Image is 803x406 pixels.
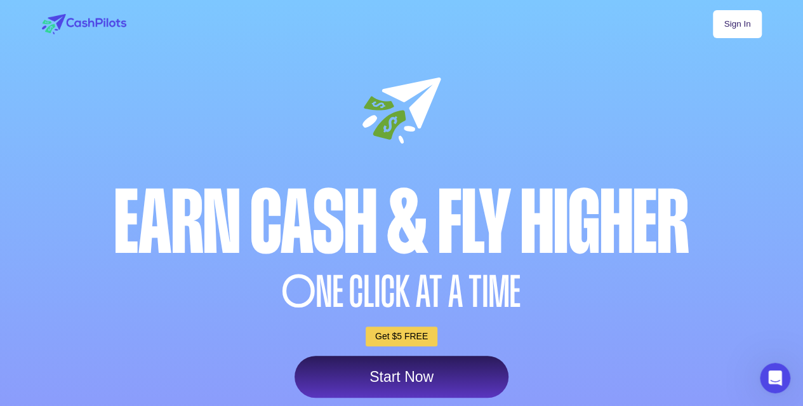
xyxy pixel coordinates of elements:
[42,14,126,34] img: logo
[39,270,765,314] div: NE CLICK AT A TIME
[760,363,790,393] iframe: Intercom live chat
[39,179,765,267] div: Earn Cash & Fly higher
[295,356,508,398] a: Start Now
[282,270,316,314] span: O
[713,10,761,38] a: Sign In
[366,327,437,346] a: Get $5 FREE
